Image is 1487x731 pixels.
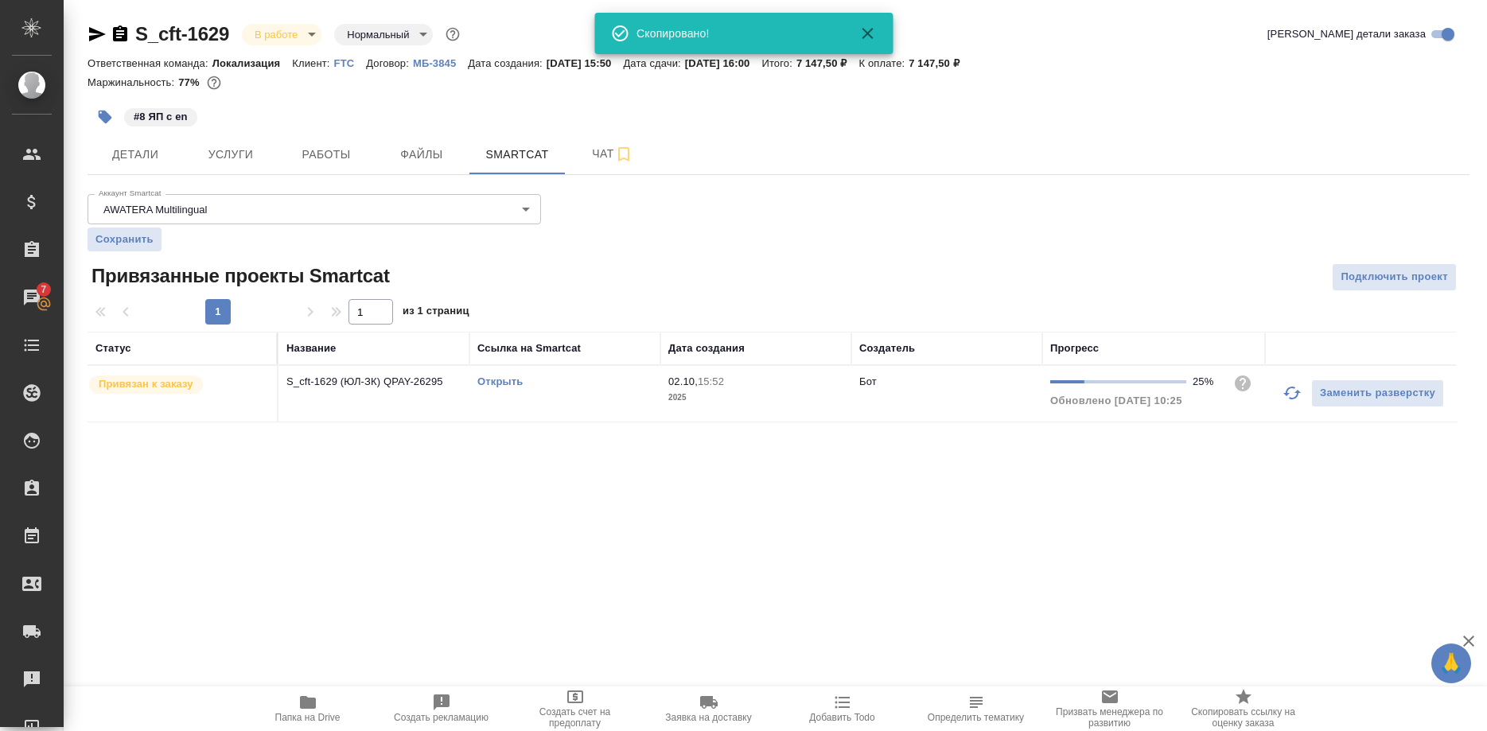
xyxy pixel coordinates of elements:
[1267,26,1426,42] span: [PERSON_NAME] детали заказа
[242,24,321,45] div: В работе
[193,145,269,165] span: Услуги
[88,263,390,289] span: Привязанные проекты Smartcat
[479,145,555,165] span: Smartcat
[668,390,843,406] p: 2025
[403,301,469,325] span: из 1 страниц
[241,686,375,731] button: Папка на Drive
[909,686,1043,731] button: Определить тематику
[135,23,229,45] a: S_cft-1629
[1320,384,1435,402] span: Заменить разверстку
[859,340,915,356] div: Создатель
[1438,647,1465,680] span: 🙏
[375,686,508,731] button: Создать рекламацию
[1193,374,1220,390] div: 25%
[97,145,173,165] span: Детали
[4,278,60,317] a: 7
[334,56,367,69] a: FTC
[204,72,224,93] button: 1356.40 RUB;
[1273,374,1311,412] button: Обновить прогресс
[88,76,178,88] p: Маржинальность:
[88,25,107,44] button: Скопировать ссылку для ЯМессенджера
[275,712,341,723] span: Папка на Drive
[394,712,489,723] span: Создать рекламацию
[1043,686,1177,731] button: Призвать менеджера по развитию
[1431,644,1471,683] button: 🙏
[1050,340,1099,356] div: Прогресс
[642,686,776,731] button: Заявка на доставку
[178,76,203,88] p: 77%
[859,375,877,387] p: Бот
[477,375,523,387] a: Открыть
[665,712,751,723] span: Заявка на доставку
[95,231,154,247] span: Сохранить
[1050,395,1182,406] span: Обновлено [DATE] 10:25
[250,28,302,41] button: В работе
[909,57,971,69] p: 7 147,50 ₽
[685,57,762,69] p: [DATE] 16:00
[342,28,414,41] button: Нормальный
[334,24,433,45] div: В работе
[288,145,364,165] span: Работы
[334,57,367,69] p: FTC
[88,227,162,251] button: Сохранить
[1186,706,1301,729] span: Скопировать ссылку на оценку заказа
[286,374,461,390] p: S_cft-1629 (ЮЛ-ЗК) QPAY-26295
[574,144,651,164] span: Чат
[31,282,56,297] span: 7
[111,25,130,44] button: Скопировать ссылку
[518,706,633,729] span: Создать счет на предоплату
[1311,379,1444,407] button: Заменить разверстку
[99,203,212,216] button: AWATERA Multilingual
[809,712,874,723] span: Добавить Todo
[623,57,684,69] p: Дата сдачи:
[796,57,859,69] p: 7 147,50 ₽
[776,686,909,731] button: Добавить Todo
[286,340,336,356] div: Название
[88,57,212,69] p: Ответственная команда:
[292,57,333,69] p: Клиент:
[1332,263,1457,291] button: Подключить проект
[848,24,886,43] button: Закрыть
[1341,268,1448,286] span: Подключить проект
[123,109,199,122] span: 8 ЯП с en
[668,375,698,387] p: 02.10,
[413,56,468,69] a: МБ-3845
[1053,706,1167,729] span: Призвать менеджера по развитию
[508,686,642,731] button: Создать счет на предоплату
[636,25,835,41] div: Скопировано!
[413,57,468,69] p: МБ-3845
[212,57,293,69] p: Локализация
[547,57,624,69] p: [DATE] 15:50
[668,340,745,356] div: Дата создания
[383,145,460,165] span: Файлы
[99,376,193,392] p: Привязан к заказу
[468,57,546,69] p: Дата создания:
[95,340,131,356] div: Статус
[698,375,724,387] p: 15:52
[88,194,541,224] div: AWATERA Multilingual
[1177,686,1310,731] button: Скопировать ссылку на оценку заказа
[858,57,909,69] p: К оплате:
[134,109,188,125] p: #8 ЯП с en
[761,57,796,69] p: Итого:
[88,99,123,134] button: Добавить тэг
[928,712,1024,723] span: Определить тематику
[442,24,463,45] button: Доп статусы указывают на важность/срочность заказа
[477,340,581,356] div: Ссылка на Smartcat
[366,57,413,69] p: Договор:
